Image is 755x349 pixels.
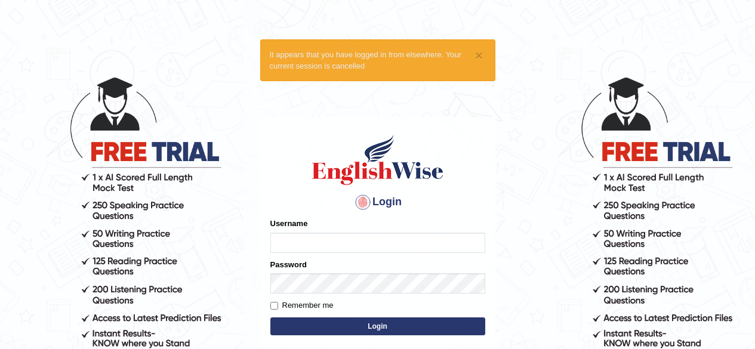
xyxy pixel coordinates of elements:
[310,133,446,187] img: Logo of English Wise sign in for intelligent practice with AI
[270,299,334,311] label: Remember me
[270,259,307,270] label: Password
[270,302,278,310] input: Remember me
[260,39,495,81] div: It appears that you have logged in from elsewhere. Your current session is cancelled
[270,218,308,229] label: Username
[475,49,482,61] button: ×
[270,317,485,335] button: Login
[270,193,485,212] h4: Login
